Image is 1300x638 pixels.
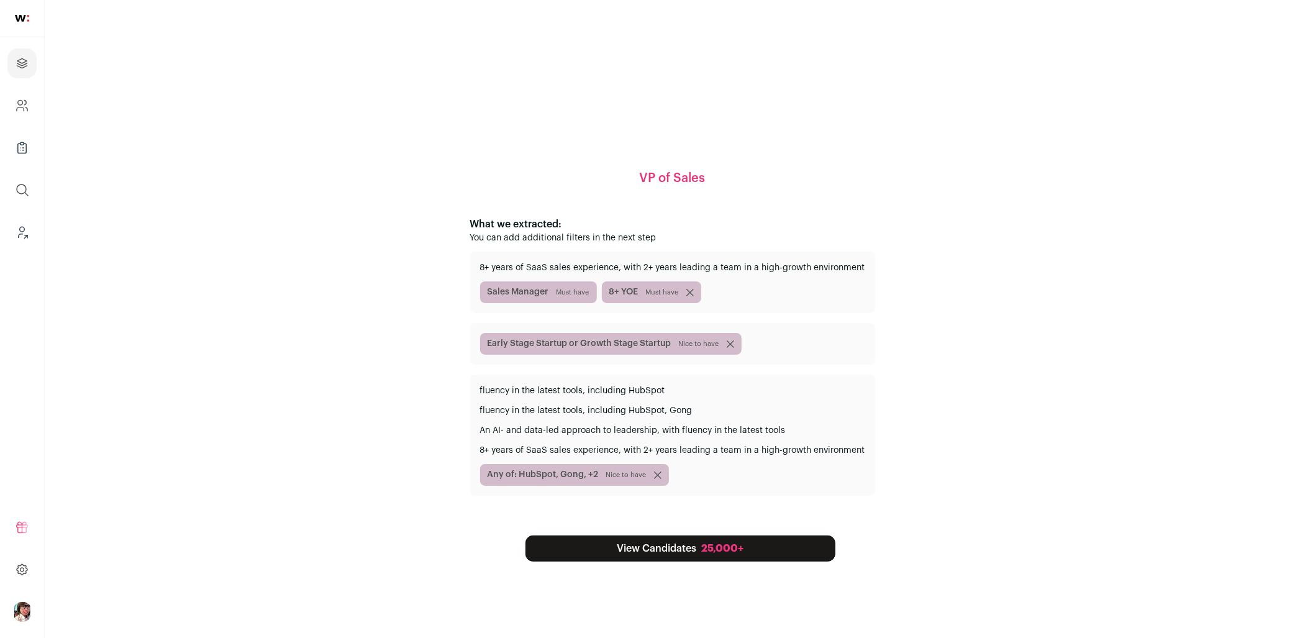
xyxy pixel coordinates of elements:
[525,535,835,562] a: View Candidates 25,000+
[602,281,701,303] span: 8+ YOE
[12,602,32,622] button: Open dropdown
[7,48,37,78] a: Projects
[480,464,669,486] span: Any of: HubSpot, Gong, +2
[480,262,865,274] p: 8+ years of SaaS sales experience, with 2+ years leading a team in a high-growth environment
[470,217,875,232] p: What we extracted:
[480,424,865,437] p: An AI- and data-led approach to leadership, with fluency in the latest tools
[7,217,37,247] a: Leads (Backoffice)
[15,15,29,22] img: wellfound-shorthand-0d5821cbd27db2630d0214b213865d53afaa358527fdda9d0ea32b1df1b89c2c.svg
[12,602,32,622] img: 14759586-medium_jpg
[7,91,37,121] a: Company and ATS Settings
[480,333,742,355] span: Early Stage Startup or Growth Stage Startup
[480,281,597,303] span: Sales Manager
[640,170,706,187] h1: VP of Sales
[480,444,865,457] p: 8+ years of SaaS sales experience, with 2+ years leading a team in a high-growth environment
[470,232,875,244] p: You can add additional filters in the next step
[646,288,679,298] span: Must have
[702,541,744,556] div: 25,000+
[480,404,865,417] p: fluency in the latest tools, including HubSpot, Gong
[557,288,589,298] span: Must have
[679,339,719,349] span: Nice to have
[7,133,37,163] a: Company Lists
[606,470,647,480] span: Nice to have
[480,385,865,397] p: fluency in the latest tools, including HubSpot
